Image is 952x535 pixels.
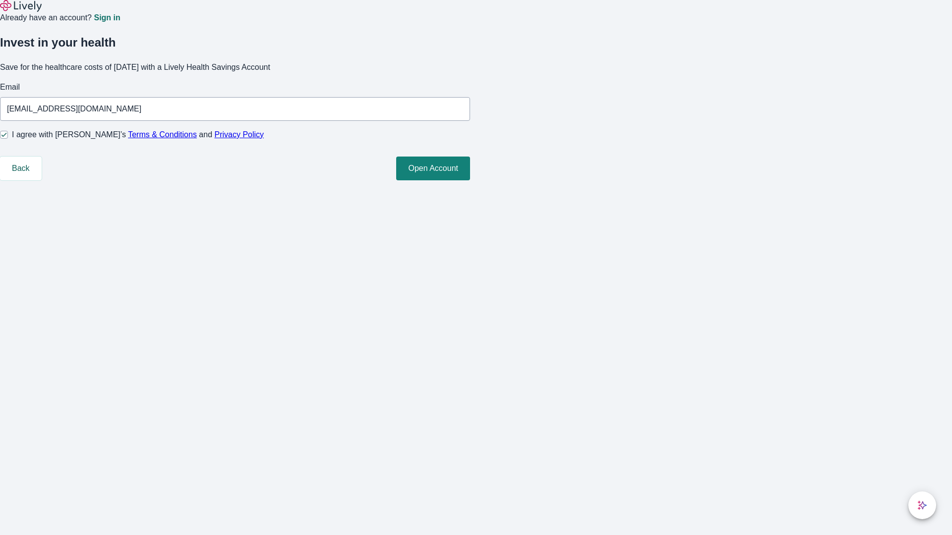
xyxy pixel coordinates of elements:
a: Sign in [94,14,120,22]
span: I agree with [PERSON_NAME]’s and [12,129,264,141]
a: Terms & Conditions [128,130,197,139]
svg: Lively AI Assistant [917,500,927,510]
a: Privacy Policy [215,130,264,139]
button: Open Account [396,157,470,180]
button: chat [908,491,936,519]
